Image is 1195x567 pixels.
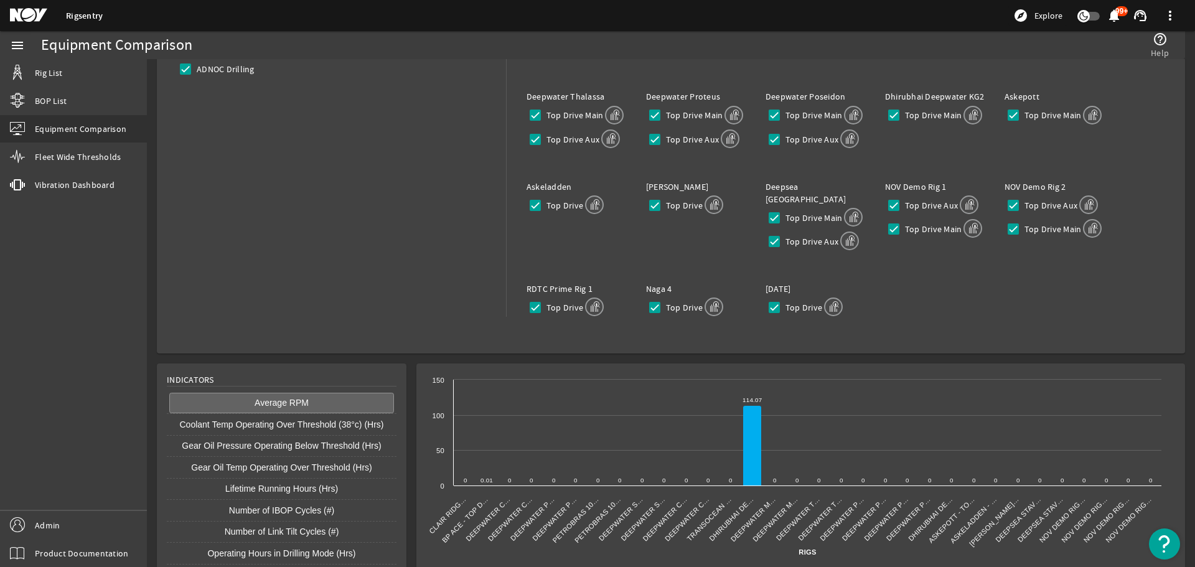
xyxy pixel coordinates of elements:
[907,495,954,542] text: Dhirubhai De…
[685,477,688,484] text: 0
[708,495,754,542] text: Dhirubhai De…
[1038,495,1087,544] text: NOV Demo Rig…
[783,212,843,224] label: Top Drive Main
[799,548,817,556] text: Rigs
[972,477,976,484] text: 0
[169,393,394,414] button: Average RPM
[795,477,799,484] text: 0
[1038,477,1042,484] text: 0
[863,495,909,542] text: Deepwater P…
[10,38,25,53] mat-icon: menu
[169,479,394,500] button: Lifetime Running Hours (Hrs)
[436,447,444,454] text: 50
[527,181,572,192] label: Askeladden
[35,179,115,191] span: Vibration Dashboard
[433,377,444,384] text: 150
[428,495,467,535] text: Clair Ridg…
[618,477,622,484] text: 0
[1107,8,1122,23] mat-icon: notifications
[773,477,777,484] text: 0
[169,457,394,478] button: Gear Oil Temp Operating Over Threshold (Hrs)
[1082,495,1131,544] text: NOV Demo Rig…
[841,495,888,542] text: Deepwater P…
[194,63,255,75] label: ADNOC Drilling
[884,477,888,484] text: 0
[766,91,846,102] label: Deepwater Poseidon
[530,477,533,484] text: 0
[906,477,909,484] text: 0
[1022,109,1082,121] label: Top Drive Main
[646,283,672,294] label: Naga 4
[783,133,838,146] label: Top Drive Aux
[169,543,394,564] button: Operating Hours in Drilling Mode (Hrs)
[573,495,622,544] text: Petrobras 10…
[35,67,62,79] span: Rig List
[544,199,583,212] label: Top Drive
[949,495,998,545] text: Askeladden - …
[597,495,644,542] text: Deepwater S…
[35,95,67,107] span: BOP List
[885,91,985,102] label: Dhirubhai Deepwater KG2
[531,495,578,542] text: Deepwater P…
[10,177,25,192] mat-icon: vibration
[41,39,192,52] div: Equipment Comparison
[169,522,394,543] button: Number of Link Tilt Cycles (#)
[775,495,822,542] text: Deepwater T…
[169,500,394,521] button: Number of IBOP Cycles (#)
[552,477,556,484] text: 0
[994,495,1042,543] text: Deepsea Stav…
[766,283,791,294] label: [DATE]
[1013,8,1028,23] mat-icon: explore
[1155,1,1185,30] button: more_vert
[544,133,599,146] label: Top Drive Aux
[743,396,762,403] text: 114.07
[169,414,394,435] button: Coolant Temp Operating Over Threshold (38°c) (Hrs)
[1104,495,1153,544] text: NOV Demo Rig…
[35,151,121,163] span: Fleet Wide Thresholds
[861,477,865,484] text: 0
[544,301,583,314] label: Top Drive
[1060,495,1108,544] text: NOV Demo Rig…
[1133,8,1148,23] mat-icon: support_agent
[818,495,865,542] text: Deepwater P…
[840,477,843,484] text: 0
[927,495,976,545] text: Askepott - To…
[1022,223,1082,235] label: Top Drive Main
[783,301,822,314] label: Top Drive
[663,199,703,212] label: Top Drive
[509,495,556,542] text: Deepwater P…
[994,477,998,484] text: 0
[663,133,719,146] label: Top Drive Aux
[1149,477,1153,484] text: 0
[662,477,666,484] text: 0
[1008,6,1067,26] button: Explore
[641,495,688,543] text: Deepwater C…
[167,373,214,386] span: Indicators
[928,477,932,484] text: 0
[527,91,605,102] label: Deepwater Thalassa
[1149,528,1180,560] button: Open Resource Center
[596,477,600,484] text: 0
[1151,47,1169,59] span: Help
[464,495,512,543] text: Deepwater C…
[1022,199,1077,212] label: Top Drive Aux
[169,436,394,457] button: Gear Oil Pressure Operating Below Threshold (Hrs)
[646,181,708,192] label: [PERSON_NAME]
[663,301,703,314] label: Top Drive
[685,495,733,543] text: Transocean …
[797,495,843,542] text: Deepwater T…
[574,477,578,484] text: 0
[35,123,126,135] span: Equipment Comparison
[902,199,958,212] label: Top Drive Aux
[1061,477,1064,484] text: 0
[1082,477,1086,484] text: 0
[66,10,103,22] a: Rigsentry
[1107,9,1120,22] button: 99+
[885,181,947,192] label: NOV Demo Rig 1
[551,495,599,544] text: Petrobras 10…
[950,477,954,484] text: 0
[1105,477,1108,484] text: 0
[1005,181,1066,192] label: NOV Demo Rig 2
[619,495,666,542] text: Deepwater S…
[527,283,593,294] label: RDTC Prime Rig 1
